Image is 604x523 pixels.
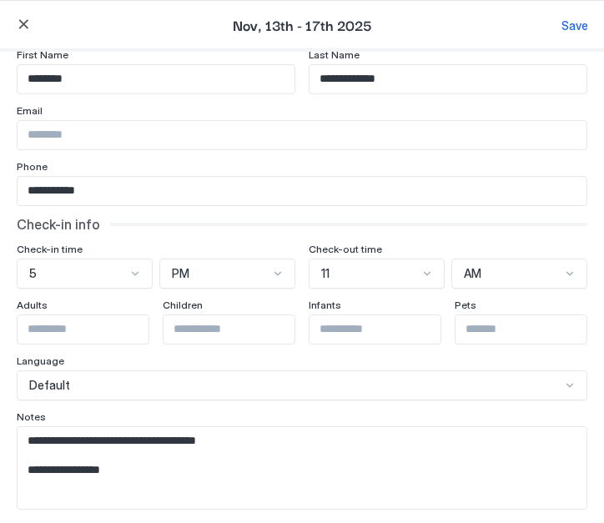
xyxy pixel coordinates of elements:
input: Input Field [18,65,294,93]
input: Input Field [18,177,586,205]
input: Input Field [164,315,300,344]
input: Input Field [456,315,592,344]
span: Infants [309,299,341,311]
span: Language [17,355,64,367]
span: Email [17,104,43,117]
span: Children [163,299,203,311]
span: Phone [17,160,48,173]
span: 11 [321,266,330,281]
span: Adults [17,299,48,311]
span: 5 [29,266,37,281]
input: Input Field [18,121,586,149]
span: Last Name [309,48,360,61]
div: Save [561,17,588,34]
span: AM [464,266,481,281]
textarea: Input Field [18,427,574,509]
input: Input Field [310,315,446,344]
span: Pets [455,299,476,311]
input: Input Field [18,315,154,344]
span: Nov, 13th - 17th 2025 [233,14,371,35]
button: Save [559,14,591,37]
span: PM [172,266,189,281]
span: First Name [17,48,68,61]
span: Notes [17,410,46,423]
input: Input Field [310,65,586,93]
span: Check-in time [17,243,83,255]
span: Default [29,378,70,393]
span: Check-out time [309,243,382,255]
span: Check-in info [17,216,100,233]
